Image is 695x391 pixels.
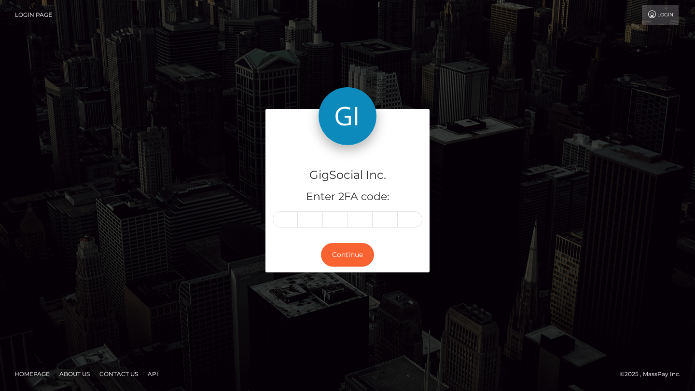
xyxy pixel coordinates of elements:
a: Login [642,5,679,25]
a: API [144,366,162,381]
h4: GigSocial Inc. [273,167,422,184]
a: Login Page [15,5,52,25]
div: © 2025 , MassPay Inc. [620,369,688,379]
a: Contact Us [96,366,142,381]
a: Homepage [11,366,54,381]
a: About Us [56,366,94,381]
img: GigSocial Inc. [319,87,376,145]
button: Continue [321,243,374,267]
h5: Enter 2FA code: [273,189,422,204]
